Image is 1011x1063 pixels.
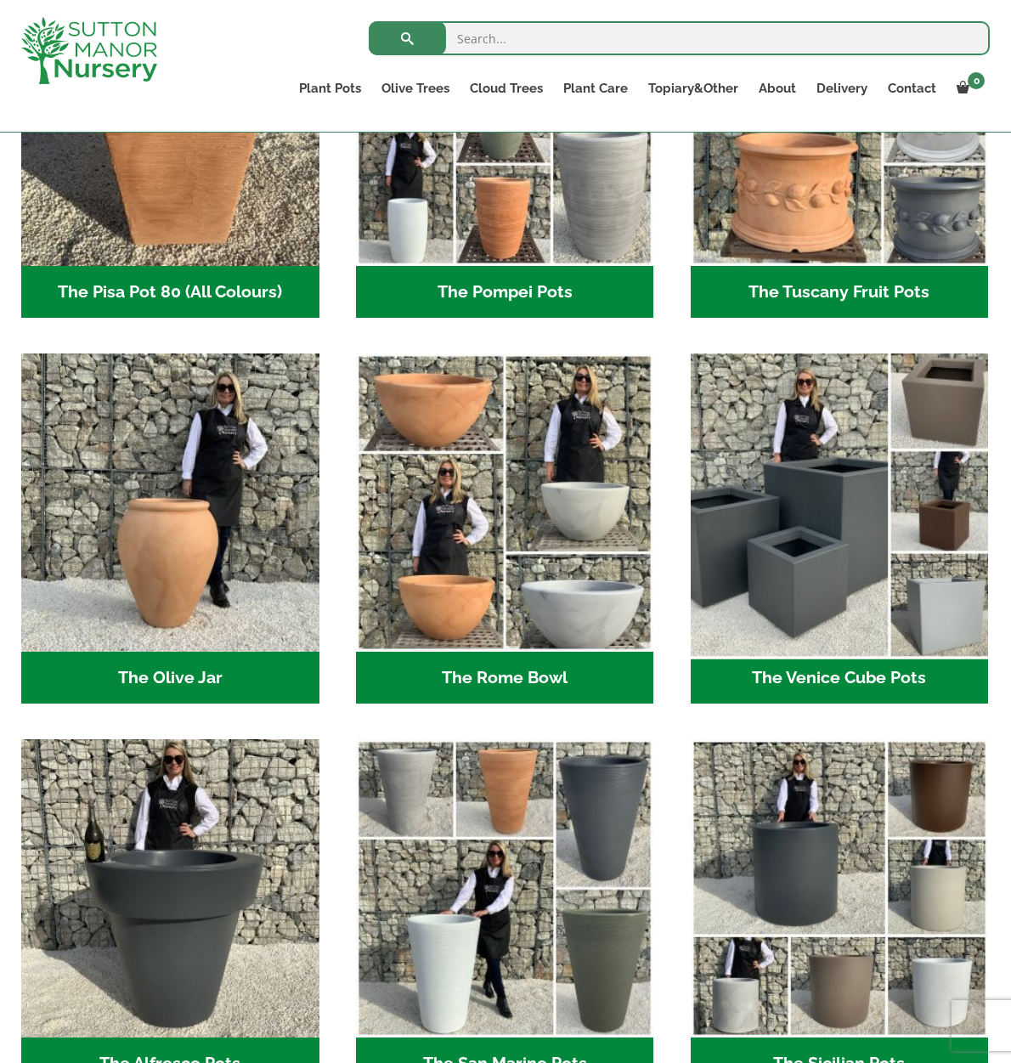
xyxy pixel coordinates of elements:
img: The Alfresco Pots [21,739,319,1038]
h2: The Pompei Pots [356,266,654,319]
h2: The Olive Jar [21,652,319,704]
span: 0 [968,72,985,89]
a: Olive Trees [371,76,460,100]
a: Visit product category The Venice Cube Pots [691,353,989,704]
input: Search... [369,21,990,55]
a: Visit product category The Rome Bowl [356,353,654,704]
h2: The Rome Bowl [356,652,654,704]
a: Cloud Trees [460,76,553,100]
a: Plant Care [553,76,638,100]
a: Plant Pots [289,76,371,100]
img: logo [21,17,157,84]
a: Visit product category The Olive Jar [21,353,319,704]
a: Delivery [806,76,878,100]
a: About [748,76,806,100]
h2: The Pisa Pot 80 (All Colours) [21,266,319,319]
a: Contact [878,76,946,100]
h2: The Venice Cube Pots [691,652,989,704]
a: 0 [946,76,990,100]
h2: The Tuscany Fruit Pots [691,266,989,319]
a: Topiary&Other [638,76,748,100]
img: The Venice Cube Pots [683,347,996,659]
img: The San Marino Pots [356,739,654,1038]
img: The Olive Jar [21,353,319,652]
img: The Rome Bowl [356,353,654,652]
img: The Sicilian Pots [691,739,989,1038]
